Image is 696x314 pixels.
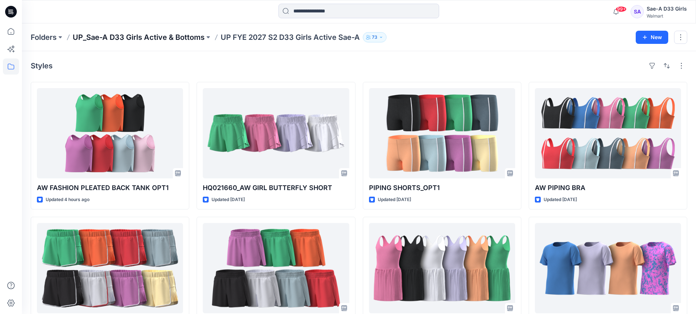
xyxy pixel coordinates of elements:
h4: Styles [31,61,53,70]
a: AW FASHION PLEATED BACK SHORT-OPT1 [203,223,349,313]
p: PIPING SHORTS_OPT1 [369,183,515,193]
a: AW FASHION PLEATED BACK TANK OPT1 [37,88,183,178]
p: AW PIPING BRA [535,183,681,193]
p: Updated [DATE] [378,196,411,204]
span: 99+ [616,6,627,12]
p: Updated 4 hours ago [46,196,90,204]
a: PIPING SHORTS_OPT1 [369,88,515,178]
p: AW FASHION PLEATED BACK TANK OPT1 [37,183,183,193]
a: AW PLEATED DRESS [369,223,515,313]
div: SA [631,5,644,18]
a: AW PIPING BRA [535,88,681,178]
div: Walmart [647,13,687,19]
button: New [636,31,668,44]
p: HQ021660_AW GIRL BUTTERFLY SHORT [203,183,349,193]
p: 73 [372,33,377,41]
a: Folders [31,32,57,42]
a: AW FASHION PLEATED BACK SHORT - OPT2 [37,223,183,313]
button: 73 [363,32,387,42]
p: Updated [DATE] [212,196,245,204]
a: HQ021639_AW CORE TEE [535,223,681,313]
p: UP FYE 2027 S2 D33 Girls Active Sae-A [221,32,360,42]
div: Sae-A D33 Girls [647,4,687,13]
p: Updated [DATE] [544,196,577,204]
a: HQ021660_AW GIRL BUTTERFLY SHORT [203,88,349,178]
a: UP_Sae-A D33 Girls Active & Bottoms [73,32,205,42]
